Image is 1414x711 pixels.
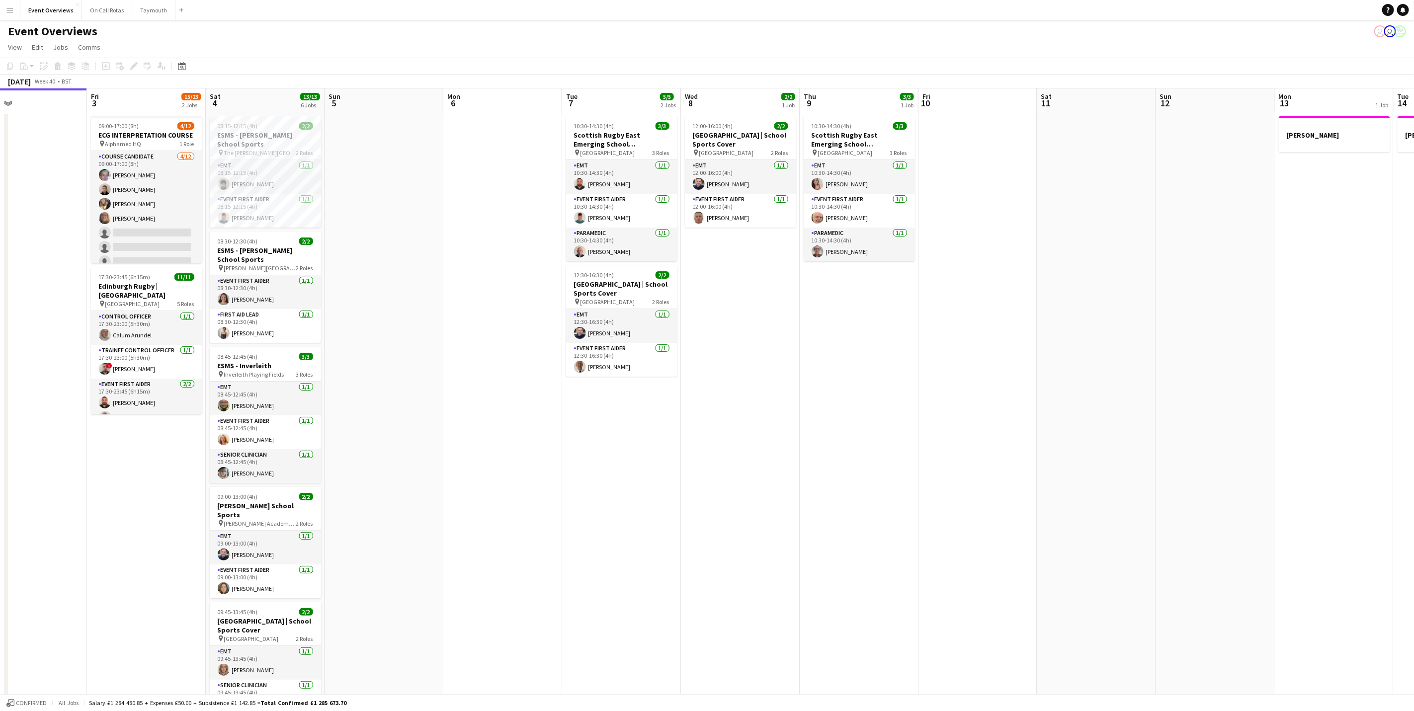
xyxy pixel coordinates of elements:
[218,608,258,616] span: 09:45-13:45 (4h)
[901,101,914,109] div: 1 Job
[8,77,31,86] div: [DATE]
[296,264,313,272] span: 2 Roles
[299,122,313,130] span: 2/2
[74,41,104,54] a: Comms
[1396,97,1409,109] span: 14
[91,116,202,263] div: 09:00-17:00 (8h)4/12ECG INTERPRETATION COURSE Alphamed HQ1 RoleCourse Candidate4/1209:00-17:00 (8...
[105,300,160,308] span: [GEOGRAPHIC_DATA]
[804,131,915,149] h3: Scottish Rugby East Emerging School Championships | [GEOGRAPHIC_DATA]
[210,382,321,415] app-card-role: EMT1/108:45-12:45 (4h)[PERSON_NAME]
[62,78,72,85] div: BST
[1040,97,1052,109] span: 11
[89,97,99,109] span: 3
[218,493,258,500] span: 09:00-13:00 (4h)
[685,160,796,194] app-card-role: EMT1/112:00-16:00 (4h)[PERSON_NAME]
[132,0,175,20] button: Taymouth
[210,246,321,264] h3: ESMS - [PERSON_NAME] School Sports
[89,699,346,707] div: Salary £1 284 480.85 + Expenses £50.00 + Subsistence £1 142.85 =
[210,501,321,519] h3: [PERSON_NAME] School Sports
[890,149,907,157] span: 3 Roles
[802,97,816,109] span: 9
[224,520,296,527] span: [PERSON_NAME] Academy Playing Fields
[653,149,669,157] span: 3 Roles
[566,160,677,194] app-card-role: EMT1/110:30-14:30 (4h)[PERSON_NAME]
[91,282,202,300] h3: Edinburgh Rugby | [GEOGRAPHIC_DATA]
[177,122,194,130] span: 4/12
[8,43,22,52] span: View
[683,97,698,109] span: 8
[105,140,142,148] span: Alphamed HQ
[922,92,930,101] span: Fri
[1160,92,1172,101] span: Sun
[1279,92,1292,101] span: Mon
[210,232,321,343] app-job-card: 08:30-12:30 (4h)2/2ESMS - [PERSON_NAME] School Sports [PERSON_NAME][GEOGRAPHIC_DATA]2 RolesEvent ...
[210,116,321,228] app-job-card: 08:15-12:15 (4h)2/2ESMS - [PERSON_NAME] School Sports The [PERSON_NAME][GEOGRAPHIC_DATA]2 RolesEM...
[210,646,321,680] app-card-role: EMT1/109:45-13:45 (4h)[PERSON_NAME]
[653,298,669,306] span: 2 Roles
[566,309,677,343] app-card-role: EMT1/112:30-16:30 (4h)[PERSON_NAME]
[182,101,201,109] div: 2 Jobs
[78,43,100,52] span: Comms
[210,415,321,449] app-card-role: Event First Aider1/108:45-12:45 (4h)[PERSON_NAME]
[224,635,279,642] span: [GEOGRAPHIC_DATA]
[818,149,873,157] span: [GEOGRAPHIC_DATA]
[656,271,669,279] span: 2/2
[581,298,635,306] span: [GEOGRAPHIC_DATA]
[180,140,194,148] span: 1 Role
[581,149,635,157] span: [GEOGRAPHIC_DATA]
[781,93,795,100] span: 2/2
[812,122,852,130] span: 10:30-14:30 (4h)
[685,116,796,228] app-job-card: 12:00-16:00 (4h)2/2[GEOGRAPHIC_DATA] | School Sports Cover [GEOGRAPHIC_DATA]2 RolesEMT1/112:00-16...
[1159,97,1172,109] span: 12
[301,101,320,109] div: 6 Jobs
[296,635,313,642] span: 2 Roles
[218,353,258,360] span: 08:45-12:45 (4h)
[1277,97,1292,109] span: 13
[566,265,677,377] app-job-card: 12:30-16:30 (4h)2/2[GEOGRAPHIC_DATA] | School Sports Cover [GEOGRAPHIC_DATA]2 RolesEMT1/112:30-16...
[1398,92,1409,101] span: Tue
[660,93,674,100] span: 5/5
[57,699,81,707] span: All jobs
[208,97,221,109] span: 4
[299,608,313,616] span: 2/2
[1279,131,1390,140] h3: [PERSON_NAME]
[91,379,202,427] app-card-role: Event First Aider2/217:30-23:45 (6h15m)[PERSON_NAME][PERSON_NAME]
[329,92,340,101] span: Sun
[296,149,313,157] span: 2 Roles
[99,122,139,130] span: 09:00-17:00 (8h)
[566,280,677,298] h3: [GEOGRAPHIC_DATA] | School Sports Cover
[210,160,321,194] app-card-role: EMT1/108:15-12:15 (4h)[PERSON_NAME]
[20,0,82,20] button: Event Overviews
[574,122,614,130] span: 10:30-14:30 (4h)
[804,116,915,261] app-job-card: 10:30-14:30 (4h)3/3Scottish Rugby East Emerging School Championships | [GEOGRAPHIC_DATA] [GEOGRAP...
[327,97,340,109] span: 5
[210,347,321,483] div: 08:45-12:45 (4h)3/3ESMS - Inverleith Inverleith Playing Fields3 RolesEMT1/108:45-12:45 (4h)[PERSO...
[210,531,321,564] app-card-role: EMT1/109:00-13:00 (4h)[PERSON_NAME]
[699,149,754,157] span: [GEOGRAPHIC_DATA]
[300,93,320,100] span: 13/13
[685,92,698,101] span: Wed
[174,273,194,281] span: 11/11
[99,273,151,281] span: 17:30-23:45 (6h15m)
[804,92,816,101] span: Thu
[893,122,907,130] span: 3/3
[181,93,201,100] span: 15/23
[804,194,915,228] app-card-role: Event First Aider1/110:30-14:30 (4h)[PERSON_NAME]
[804,228,915,261] app-card-role: Paramedic1/110:30-14:30 (4h)[PERSON_NAME]
[210,487,321,598] app-job-card: 09:00-13:00 (4h)2/2[PERSON_NAME] School Sports [PERSON_NAME] Academy Playing Fields2 RolesEMT1/10...
[4,41,26,54] a: View
[565,97,578,109] span: 7
[91,345,202,379] app-card-role: Trainee Control Officer1/117:30-23:00 (5h30m)![PERSON_NAME]
[177,300,194,308] span: 5 Roles
[1279,116,1390,152] app-job-card: [PERSON_NAME]
[656,122,669,130] span: 3/3
[53,43,68,52] span: Jobs
[1041,92,1052,101] span: Sat
[1376,101,1389,109] div: 1 Job
[8,24,97,39] h1: Event Overviews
